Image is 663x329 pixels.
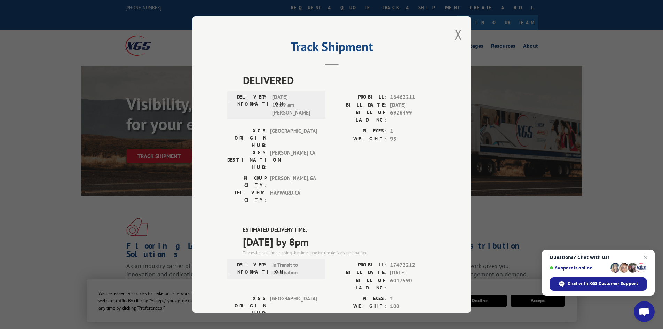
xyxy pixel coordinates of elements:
label: XGS ORIGIN HUB: [227,127,267,149]
label: PROBILL: [332,261,387,269]
span: 95 [390,135,436,143]
label: PIECES: [332,295,387,303]
span: [DATE] by 8pm [243,234,436,250]
span: HAYWARD , CA [270,189,317,204]
label: PICKUP CITY: [227,174,267,189]
div: Open chat [634,301,655,322]
label: BILL OF LADING: [332,109,387,124]
span: [DATE] 11:39 am [PERSON_NAME] [272,93,319,117]
span: 1 [390,295,436,303]
span: Close chat [641,253,649,261]
label: DELIVERY INFORMATION: [229,93,269,117]
label: BILL DATE: [332,101,387,109]
span: 17472212 [390,261,436,269]
label: WEIGHT: [332,135,387,143]
span: [PERSON_NAME] CA [270,149,317,171]
label: WEIGHT: [332,303,387,311]
span: 6926499 [390,109,436,124]
span: Questions? Chat with us! [550,254,647,260]
span: Chat with XGS Customer Support [568,281,638,287]
span: 6047590 [390,277,436,291]
span: DELIVERED [243,72,436,88]
span: [GEOGRAPHIC_DATA] [270,295,317,317]
span: 1 [390,127,436,135]
label: DELIVERY CITY: [227,189,267,204]
h2: Track Shipment [227,42,436,55]
span: 100 [390,303,436,311]
span: In Transit to Destination [272,261,319,277]
span: [GEOGRAPHIC_DATA] [270,127,317,149]
label: BILL OF LADING: [332,277,387,291]
label: PIECES: [332,127,387,135]
button: Close modal [455,25,462,44]
div: Chat with XGS Customer Support [550,277,647,291]
label: XGS DESTINATION HUB: [227,149,267,171]
span: [DATE] [390,101,436,109]
label: BILL DATE: [332,269,387,277]
span: [DATE] [390,269,436,277]
div: The estimated time is using the time zone for the delivery destination. [243,250,436,256]
span: [PERSON_NAME] , GA [270,174,317,189]
label: PROBILL: [332,93,387,101]
label: DELIVERY INFORMATION: [229,261,269,277]
label: ESTIMATED DELIVERY TIME: [243,226,436,234]
span: 16462211 [390,93,436,101]
label: XGS ORIGIN HUB: [227,295,267,317]
span: Support is online [550,265,608,271]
